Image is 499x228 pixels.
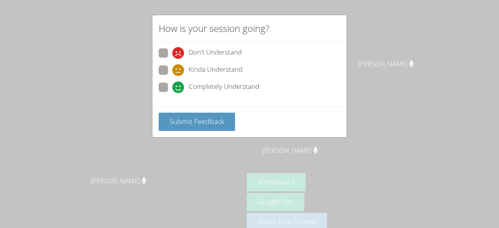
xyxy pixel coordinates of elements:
span: Kinda Understand [189,64,242,76]
span: Completely Understand [189,81,259,93]
span: Don't Understand [189,47,242,59]
span: Submit Feedback [170,117,224,126]
button: Submit Feedback [159,113,235,131]
h2: How is your session going? [159,21,269,35]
